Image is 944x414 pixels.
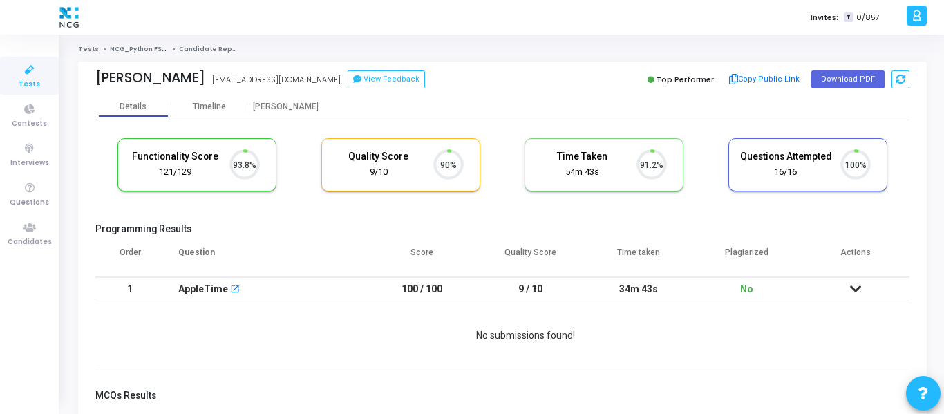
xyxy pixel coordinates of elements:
[19,79,40,91] span: Tests
[10,197,49,209] span: Questions
[811,12,838,23] label: Invites:
[585,238,693,277] th: Time taken
[212,74,341,86] div: [EMAIL_ADDRESS][DOMAIN_NAME]
[740,283,753,294] span: No
[657,74,714,85] span: Top Performer
[585,277,693,301] td: 34m 43s
[332,151,425,162] h5: Quality Score
[193,102,226,112] div: Timeline
[8,236,52,248] span: Candidates
[476,277,585,301] td: 9 / 10
[129,151,221,162] h5: Functionality Score
[95,277,164,301] td: 1
[247,102,323,112] div: [PERSON_NAME]
[844,12,853,23] span: T
[536,151,628,162] h5: Time Taken
[739,166,832,179] div: 16/16
[95,70,205,86] div: [PERSON_NAME]
[348,70,425,88] button: View Feedback
[164,238,368,277] th: Question
[476,238,585,277] th: Quality Score
[110,45,226,53] a: NCG_Python FS_Developer_2025
[78,45,99,53] a: Tests
[811,70,885,88] button: Download PDF
[95,390,909,402] h5: MCQs Results
[178,278,228,301] div: AppleTime
[12,118,47,130] span: Contests
[332,166,425,179] div: 9/10
[78,45,927,54] nav: breadcrumb
[118,324,932,347] div: No submissions found!
[56,3,82,31] img: logo
[120,102,147,112] div: Details
[368,238,477,277] th: Score
[179,45,243,53] span: Candidate Report
[95,238,164,277] th: Order
[230,285,240,295] mat-icon: open_in_new
[856,12,880,23] span: 0/857
[739,151,832,162] h5: Questions Attempted
[801,238,909,277] th: Actions
[368,277,477,301] td: 100 / 100
[725,69,804,90] button: Copy Public Link
[129,166,221,179] div: 121/129
[536,166,628,179] div: 54m 43s
[693,238,802,277] th: Plagiarized
[95,223,909,235] h5: Programming Results
[10,158,49,169] span: Interviews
